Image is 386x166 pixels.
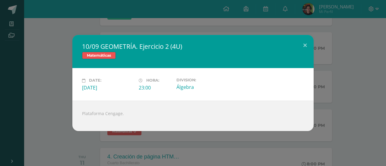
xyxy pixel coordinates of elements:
[296,35,314,55] button: Close (Esc)
[82,84,134,91] div: [DATE]
[139,84,172,91] div: 23:00
[146,78,159,83] span: Hora:
[176,78,228,82] label: Division:
[89,78,101,83] span: Date:
[82,42,304,51] h2: 10/09 GEOMETRÍA. Ejercicio 2 (4U)
[176,84,228,90] div: Álgebra
[82,52,116,59] span: Matemáticas
[72,101,314,131] div: Plataforma Cengage.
